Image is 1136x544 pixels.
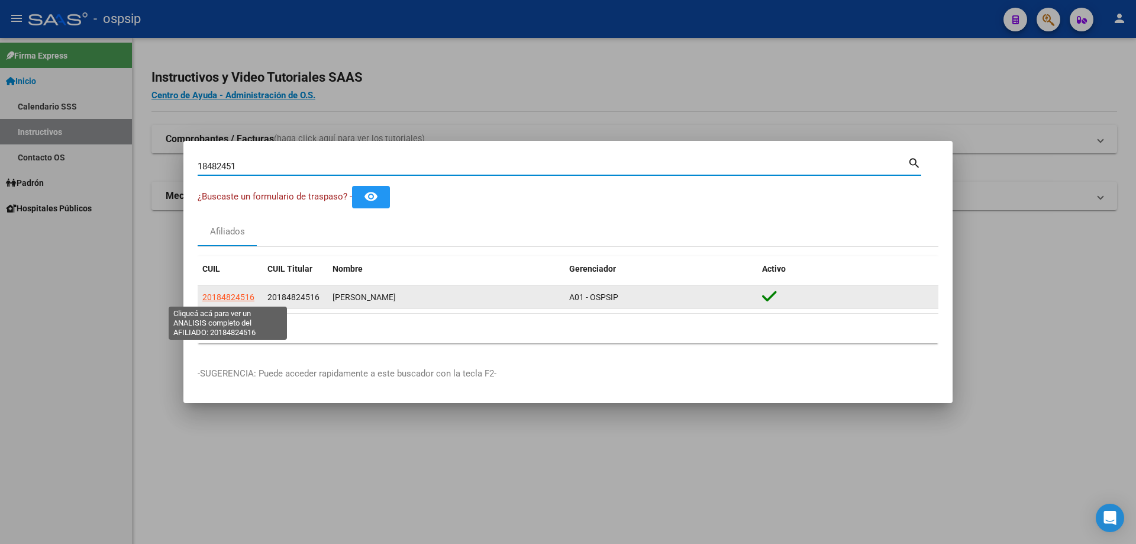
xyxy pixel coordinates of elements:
span: CUIL [202,264,220,273]
mat-icon: remove_red_eye [364,189,378,204]
span: Nombre [333,264,363,273]
span: Activo [762,264,786,273]
div: [PERSON_NAME] [333,291,560,304]
span: CUIL Titular [267,264,312,273]
div: 1 total [198,314,938,343]
span: 20184824516 [202,292,254,302]
datatable-header-cell: Gerenciador [564,256,757,282]
mat-icon: search [908,155,921,169]
span: ¿Buscaste un formulario de traspaso? - [198,191,352,202]
datatable-header-cell: CUIL [198,256,263,282]
span: 20184824516 [267,292,319,302]
p: -SUGERENCIA: Puede acceder rapidamente a este buscador con la tecla F2- [198,367,938,381]
span: Gerenciador [569,264,616,273]
div: Afiliados [210,225,245,239]
div: Open Intercom Messenger [1096,504,1124,532]
datatable-header-cell: Activo [757,256,938,282]
span: A01 - OSPSIP [569,292,618,302]
datatable-header-cell: Nombre [328,256,564,282]
datatable-header-cell: CUIL Titular [263,256,328,282]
